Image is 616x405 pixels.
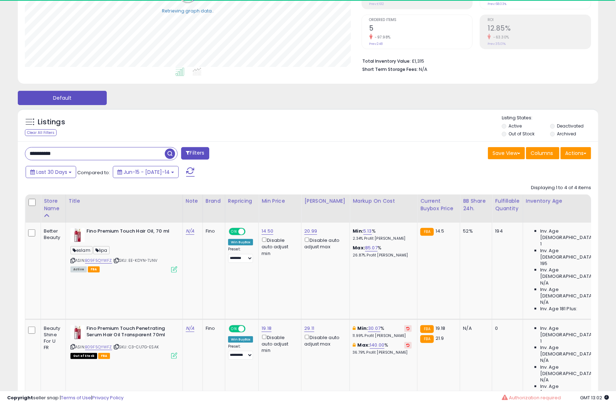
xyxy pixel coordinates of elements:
[304,197,347,205] div: [PERSON_NAME]
[365,244,378,251] a: 85.07
[70,325,177,358] div: ASIN:
[463,228,486,234] div: 52%
[373,35,391,40] small: -97.98%
[353,244,365,251] b: Max:
[353,342,412,355] div: %
[540,383,605,396] span: Inv. Age [DEMOGRAPHIC_DATA]-180:
[228,239,253,245] div: Win BuyBox
[186,228,194,235] a: N/A
[244,229,256,235] span: OFF
[304,228,317,235] a: 20.99
[228,336,253,343] div: Win BuyBox
[92,394,123,401] a: Privacy Policy
[186,325,194,332] a: N/A
[230,326,238,332] span: ON
[420,325,433,333] small: FBA
[495,325,517,332] div: 0
[304,333,344,347] div: Disable auto adjust max
[353,333,412,338] p: 11.99% Profit [PERSON_NAME]
[86,228,173,237] b: Fino Premium Touch Hair Oil, 70 ml
[353,325,412,338] div: %
[557,131,576,137] label: Archived
[526,197,608,205] div: Inventory Age
[70,266,87,272] span: All listings currently available for purchase on Amazon
[369,42,383,46] small: Prev: 248
[85,344,112,350] a: B09F5QYWFZ
[70,325,85,339] img: 41LzwobKqYL._SL40_.jpg
[369,2,384,6] small: Prev: £612
[491,35,509,40] small: -63.30%
[420,335,433,343] small: FBA
[304,236,344,250] div: Disable auto adjust max
[540,325,605,338] span: Inv. Age [DEMOGRAPHIC_DATA]:
[368,325,380,332] a: 30.07
[488,18,591,22] span: ROI
[230,229,238,235] span: ON
[85,258,112,264] a: B09F5QYWFZ
[540,306,578,312] span: Inv. Age 181 Plus:
[495,197,520,212] div: Fulfillable Quantity
[61,394,91,401] a: Terms of Use
[304,325,314,332] a: 29.11
[363,66,418,72] b: Short Term Storage Fees:
[369,18,473,22] span: Ordered Items
[228,247,253,263] div: Preset:
[436,228,444,234] span: 14.5
[488,147,525,159] button: Save View
[358,342,370,348] b: Max:
[18,91,107,105] button: Default
[44,325,60,351] div: Beauty Shine For U FR
[228,344,253,360] div: Preset:
[531,185,591,191] div: Displaying 1 to 4 of 4 items
[113,344,159,350] span: | SKU: C3-CU7G-ESAK
[353,245,412,258] div: %
[113,166,179,178] button: Jun-15 - [DATE]-14
[353,350,412,355] p: 36.79% Profit [PERSON_NAME]
[86,325,173,340] b: Fino Premium Touch Penetrating Serum Hair Oil Transparent 70ml
[531,150,553,157] span: Columns
[70,228,177,272] div: ASIN:
[526,147,559,159] button: Columns
[181,147,209,160] button: Filters
[25,129,57,136] div: Clear All Filters
[419,66,428,73] span: N/A
[244,326,256,332] span: OFF
[540,364,605,377] span: Inv. Age [DEMOGRAPHIC_DATA]:
[262,197,298,205] div: Min Price
[540,357,549,364] span: N/A
[509,123,522,129] label: Active
[88,266,100,272] span: FBA
[540,260,547,267] span: 195
[488,2,506,6] small: Prev: 68.03%
[353,253,412,258] p: 26.87% Profit [PERSON_NAME]
[540,344,605,357] span: Inv. Age [DEMOGRAPHIC_DATA]:
[77,169,110,176] span: Compared to:
[436,325,446,332] span: 19.18
[186,197,200,205] div: Note
[540,228,605,241] span: Inv. Age [DEMOGRAPHIC_DATA]:
[353,197,414,205] div: Markup on Cost
[420,197,457,212] div: Current Buybox Price
[262,325,272,332] a: 19.18
[262,236,296,257] div: Disable auto adjust min
[363,228,372,235] a: 5.13
[540,299,549,306] span: N/A
[206,325,220,332] div: Fino
[363,58,411,64] b: Total Inventory Value:
[69,197,180,205] div: Title
[206,228,220,234] div: Fino
[369,24,473,34] h2: 5
[540,377,549,383] span: N/A
[353,236,412,241] p: 2.34% Profit [PERSON_NAME]
[463,325,486,332] div: N/A
[70,246,93,254] span: eslam
[44,228,60,241] div: Better Beauty
[502,115,598,121] p: Listing States:
[540,280,549,286] span: N/A
[488,24,591,34] h2: 12.85%
[540,267,605,280] span: Inv. Age [DEMOGRAPHIC_DATA]:
[463,197,489,212] div: BB Share 24h.
[358,325,368,332] b: Min:
[206,197,222,205] div: Brand
[540,338,542,344] span: 1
